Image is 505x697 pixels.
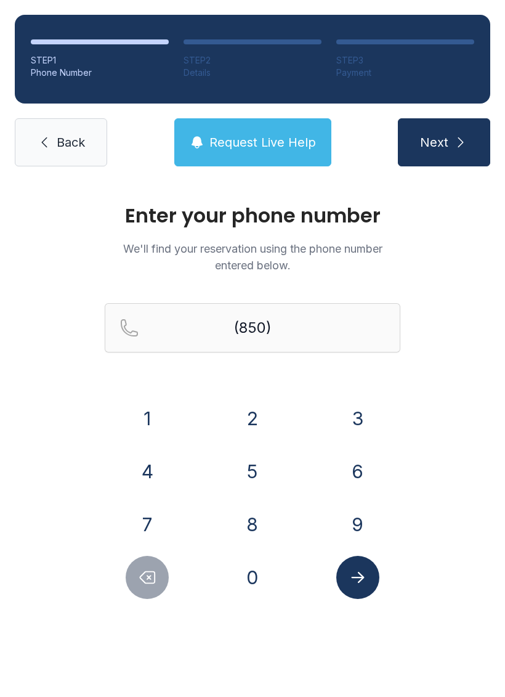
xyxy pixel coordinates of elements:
button: Delete number [126,556,169,599]
h1: Enter your phone number [105,206,400,226]
span: Next [420,134,448,151]
span: Request Live Help [209,134,316,151]
div: Details [184,67,321,79]
button: 4 [126,450,169,493]
div: Phone Number [31,67,169,79]
button: 5 [231,450,274,493]
button: 3 [336,397,379,440]
button: 1 [126,397,169,440]
input: Reservation phone number [105,303,400,353]
div: Payment [336,67,474,79]
button: 6 [336,450,379,493]
div: STEP 1 [31,54,169,67]
button: 0 [231,556,274,599]
p: We'll find your reservation using the phone number entered below. [105,240,400,274]
button: 9 [336,503,379,546]
button: 8 [231,503,274,546]
button: Submit lookup form [336,556,379,599]
span: Back [57,134,85,151]
button: 2 [231,397,274,440]
div: STEP 3 [336,54,474,67]
button: 7 [126,503,169,546]
div: STEP 2 [184,54,321,67]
